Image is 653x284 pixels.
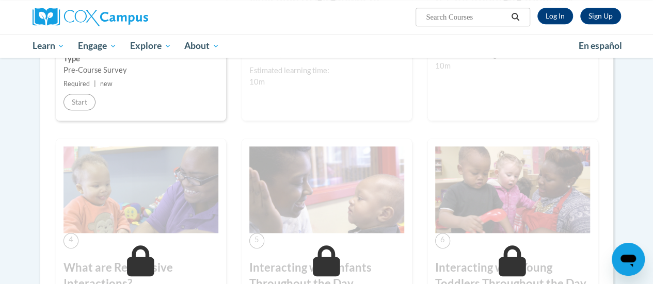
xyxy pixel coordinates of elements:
img: Course Image [63,146,218,233]
span: 4 [63,233,78,248]
label: Type [63,53,218,64]
a: Learn [26,34,72,58]
a: About [178,34,226,58]
a: Log In [537,8,573,24]
button: Search [507,11,523,23]
a: Explore [123,34,178,58]
span: | [94,80,96,88]
div: Pre-Course Survey [63,64,218,76]
a: En español [572,35,629,57]
span: About [184,40,219,52]
span: new [100,80,113,88]
div: Main menu [25,34,629,58]
span: 10m [435,61,451,70]
a: Engage [71,34,123,58]
img: Course Image [249,146,404,233]
a: Cox Campus [33,8,218,26]
div: Estimated learning time: [249,65,404,76]
span: Engage [78,40,117,52]
span: Learn [32,40,65,52]
input: Search Courses [425,11,507,23]
span: 10m [249,77,265,86]
iframe: Button to launch messaging window [612,243,645,276]
span: Required [63,80,90,88]
a: Register [580,8,621,24]
span: Explore [130,40,171,52]
button: Start [63,94,95,110]
span: 6 [435,233,450,248]
img: Course Image [435,146,590,233]
span: 5 [249,233,264,248]
span: En español [579,40,622,51]
img: Cox Campus [33,8,148,26]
